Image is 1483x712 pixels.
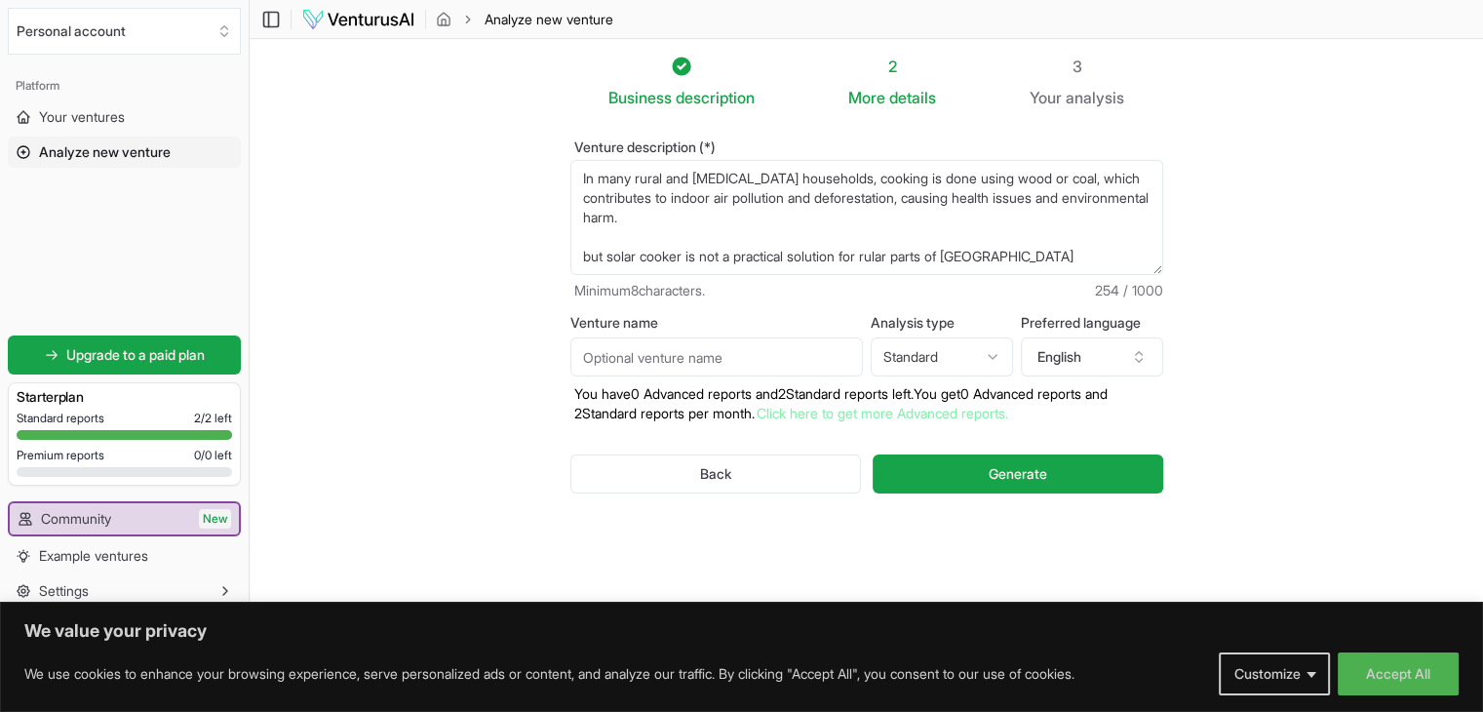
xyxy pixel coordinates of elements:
span: Your [1030,86,1062,109]
span: 2 / 2 left [194,411,232,426]
a: CommunityNew [10,503,239,534]
span: Standard reports [17,411,104,426]
button: Settings [8,575,241,607]
a: Upgrade to a paid plan [8,336,241,375]
span: Analyze new venture [485,10,613,29]
span: description [676,88,755,107]
p: You have 0 Advanced reports and 2 Standard reports left. Y ou get 0 Advanced reports and 2 Standa... [570,384,1163,423]
button: English [1021,337,1163,376]
label: Venture description (*) [570,140,1163,154]
input: Optional venture name [570,337,863,376]
span: Analyze new venture [39,142,171,162]
span: New [199,509,231,529]
button: Generate [873,455,1162,494]
button: Back [570,455,862,494]
div: Platform [8,70,241,101]
span: Community [41,509,111,529]
span: analysis [1066,88,1124,107]
div: 2 [848,55,936,78]
label: Preferred language [1021,316,1163,330]
span: 0 / 0 left [194,448,232,463]
button: Customize [1219,653,1330,695]
a: Analyze new venture [8,137,241,168]
button: Select an organization [8,8,241,55]
span: Generate [989,464,1047,484]
span: Settings [39,581,89,601]
span: More [848,86,885,109]
label: Analysis type [871,316,1013,330]
h3: Starter plan [17,387,232,407]
nav: breadcrumb [436,10,613,29]
span: Business [608,86,672,109]
span: Upgrade to a paid plan [66,345,205,365]
p: We value your privacy [24,619,1459,643]
span: 254 / 1000 [1095,281,1163,300]
a: Your ventures [8,101,241,133]
label: Venture name [570,316,863,330]
button: Accept All [1338,653,1459,695]
span: Example ventures [39,546,148,566]
span: Premium reports [17,448,104,463]
span: Your ventures [39,107,125,127]
p: We use cookies to enhance your browsing experience, serve personalized ads or content, and analyz... [24,662,1074,686]
img: logo [301,8,415,31]
span: Minimum 8 characters. [574,281,705,300]
span: details [889,88,936,107]
a: Click here to get more Advanced reports. [757,405,1008,421]
a: Example ventures [8,540,241,572]
div: 3 [1030,55,1124,78]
